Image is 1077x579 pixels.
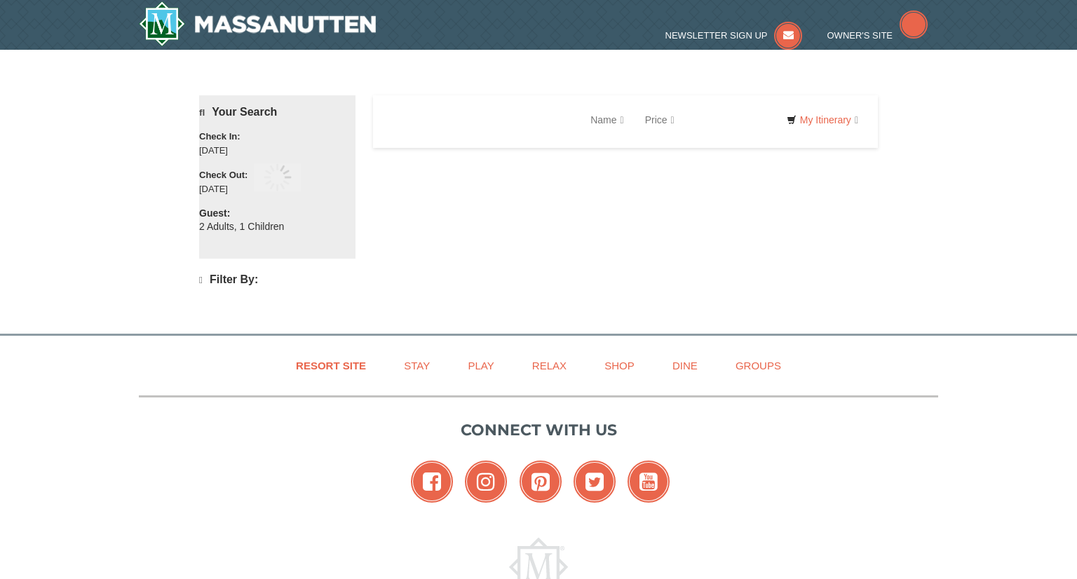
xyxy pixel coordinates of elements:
a: My Itinerary [778,109,867,130]
span: Newsletter Sign Up [665,30,768,41]
a: Play [450,350,511,381]
a: Newsletter Sign Up [665,30,803,41]
a: Massanutten Resort [139,1,376,46]
a: Relax [515,350,584,381]
img: Massanutten Resort Logo [139,1,376,46]
img: wait gif [264,163,292,191]
a: Shop [587,350,652,381]
a: Name [580,106,634,134]
a: Resort Site [278,350,384,381]
a: Owner's Site [827,30,928,41]
span: Owner's Site [827,30,893,41]
a: Stay [386,350,447,381]
a: Price [635,106,685,134]
p: Connect with us [139,418,938,442]
h4: Filter By: [199,273,355,287]
a: Dine [655,350,715,381]
a: Groups [718,350,799,381]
